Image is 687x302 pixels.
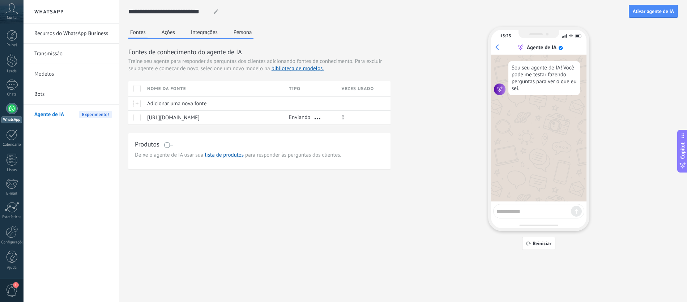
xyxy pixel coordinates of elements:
button: Integrações [189,27,219,38]
a: Recursos do WhatsApp Business [34,24,112,44]
button: Reiniciar [522,237,555,250]
a: lista de produtos [205,152,244,158]
div: Chats [1,92,22,97]
h3: Fontes de conhecimento do agente de IA [128,47,391,56]
span: Agente de IA [34,105,64,125]
li: Recursos do WhatsApp Business [24,24,119,44]
span: Reiniciar [533,241,551,246]
div: Listas [1,168,22,173]
div: Ajuda [1,265,22,270]
button: Fontes [128,27,148,39]
div: Tipo [285,81,338,96]
div: http://www.lojadebuteen.com.br [144,111,282,124]
li: Agente de IA [24,105,119,124]
button: Ativar agente de IA [629,5,678,18]
img: agent icon [494,84,505,95]
span: Enviando [289,114,310,121]
span: Conta [7,16,17,20]
span: Para excluir seu agente e começar de novo, selecione um novo modelo na [128,58,382,72]
span: Ativar agente de IA [633,9,674,14]
span: 1 [13,282,19,288]
span: [URL][DOMAIN_NAME] [147,114,200,121]
div: Sou seu agente de IA! Você pode me testar fazendo perguntas para ver o que eu sei. [508,61,580,95]
div: Vezes usado [338,81,391,96]
span: Adicionar uma nova fonte [147,100,206,107]
span: Treine seu agente para responder às perguntas dos clientes adicionando fontes de conhecimento. [128,58,353,65]
a: Agente de IAExperimente! [34,105,112,125]
a: Transmissão [34,44,112,64]
div: Nome da fonte [144,81,285,96]
div: E-mail [1,191,22,196]
span: Copilot [679,142,686,159]
li: Modelos [24,64,119,84]
span: Deixe o agente de IA usar sua para responder às perguntas dos clientes. [135,152,384,159]
div: 15:23 [500,33,511,39]
h3: Produtos [135,140,159,149]
div: Agente de IA [527,44,556,51]
div: WhatsApp [1,116,22,123]
div: Leads [1,69,22,74]
div: Painel [1,43,22,48]
a: Bots [34,84,112,105]
button: Ações [160,27,177,38]
div: Enviando [285,111,334,124]
a: biblioteca de modelos. [272,65,324,72]
a: Modelos [34,64,112,84]
li: Bots [24,84,119,105]
button: Persona [232,27,254,38]
div: 0 [338,111,385,124]
span: 0 [342,114,345,121]
div: Configurações [1,240,22,245]
div: Calendário [1,143,22,147]
span: Experimente! [79,111,112,118]
div: Estatísticas [1,215,22,220]
li: Transmissão [24,44,119,64]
